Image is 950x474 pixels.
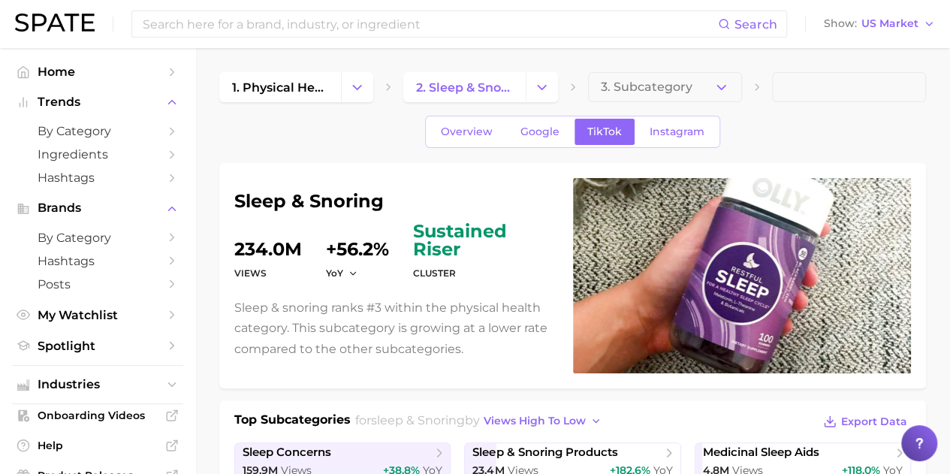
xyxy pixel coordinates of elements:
[38,65,158,79] span: Home
[326,267,343,279] span: YoY
[12,197,183,219] button: Brands
[234,411,351,433] h1: Top Subcategories
[12,226,183,249] a: by Category
[38,439,158,452] span: Help
[403,72,525,102] a: 2. sleep & snoring
[12,60,183,83] a: Home
[141,11,718,37] input: Search here for a brand, industry, or ingredient
[575,119,635,145] a: TikTok
[12,143,183,166] a: Ingredients
[38,339,158,353] span: Spotlight
[12,119,183,143] a: by Category
[601,80,692,94] span: 3. Subcategory
[355,413,606,427] span: for by
[508,119,572,145] a: Google
[12,273,183,296] a: Posts
[428,119,505,145] a: Overview
[38,409,158,422] span: Onboarding Videos
[219,72,341,102] a: 1. physical health
[234,264,302,282] dt: Views
[38,124,158,138] span: by Category
[234,297,555,359] p: Sleep & snoring ranks #3 within the physical health category. This subcategory is growing at a lo...
[12,303,183,327] a: My Watchlist
[861,20,918,28] span: US Market
[38,254,158,268] span: Hashtags
[413,222,555,258] span: sustained riser
[703,445,819,460] span: medicinal sleep aids
[38,171,158,185] span: Hashtags
[637,119,717,145] a: Instagram
[819,411,911,432] button: Export Data
[526,72,558,102] button: Change Category
[841,415,907,428] span: Export Data
[12,434,183,457] a: Help
[520,125,559,138] span: Google
[650,125,704,138] span: Instagram
[371,413,465,427] span: sleep & snoring
[232,80,328,95] span: 1. physical health
[820,14,939,34] button: ShowUS Market
[480,411,606,431] button: views high to low
[326,267,358,279] button: YoY
[588,72,742,102] button: 3. Subcategory
[234,222,302,258] dd: 234.0m
[472,445,617,460] span: sleep & snoring products
[38,201,158,215] span: Brands
[441,125,493,138] span: Overview
[734,17,777,32] span: Search
[12,334,183,358] a: Spotlight
[38,308,158,322] span: My Watchlist
[12,249,183,273] a: Hashtags
[587,125,622,138] span: TikTok
[326,222,389,258] dd: +56.2%
[413,264,555,282] dt: cluster
[234,192,555,210] h1: sleep & snoring
[416,80,512,95] span: 2. sleep & snoring
[12,91,183,113] button: Trends
[12,373,183,396] button: Industries
[38,95,158,109] span: Trends
[243,445,331,460] span: sleep concerns
[12,166,183,189] a: Hashtags
[12,404,183,427] a: Onboarding Videos
[15,14,95,32] img: SPATE
[341,72,373,102] button: Change Category
[38,231,158,245] span: by Category
[484,415,586,427] span: views high to low
[38,378,158,391] span: Industries
[38,147,158,162] span: Ingredients
[824,20,857,28] span: Show
[38,277,158,291] span: Posts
